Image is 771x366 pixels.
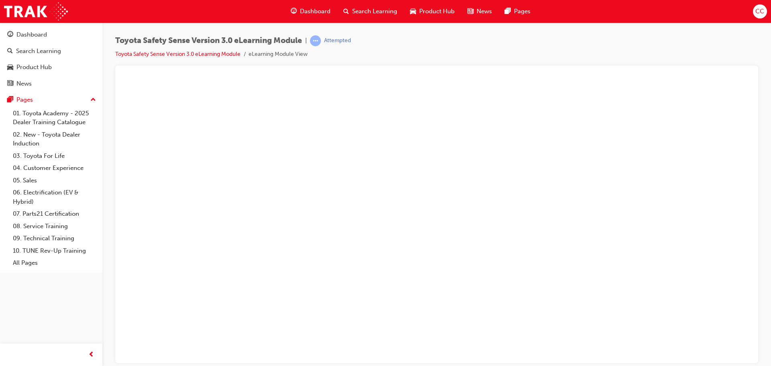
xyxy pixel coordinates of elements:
[300,7,330,16] span: Dashboard
[16,30,47,39] div: Dashboard
[4,2,68,20] img: Trak
[291,6,297,16] span: guage-icon
[461,3,498,20] a: news-iconNews
[10,186,99,208] a: 06. Electrification (EV & Hybrid)
[753,4,767,18] button: CC
[3,76,99,91] a: News
[410,6,416,16] span: car-icon
[10,150,99,162] a: 03. Toyota For Life
[467,6,473,16] span: news-icon
[343,6,349,16] span: search-icon
[498,3,537,20] a: pages-iconPages
[310,35,321,46] span: learningRecordVerb_ATTEMPT-icon
[10,257,99,269] a: All Pages
[16,47,61,56] div: Search Learning
[16,95,33,104] div: Pages
[10,245,99,257] a: 10. TUNE Rev-Up Training
[10,232,99,245] a: 09. Technical Training
[3,27,99,42] a: Dashboard
[16,63,52,72] div: Product Hub
[7,96,13,104] span: pages-icon
[10,162,99,174] a: 04. Customer Experience
[115,51,241,57] a: Toyota Safety Sense Version 3.0 eLearning Module
[10,220,99,233] a: 08. Service Training
[3,26,99,92] button: DashboardSearch LearningProduct HubNews
[419,7,455,16] span: Product Hub
[305,36,307,45] span: |
[3,92,99,107] button: Pages
[90,95,96,105] span: up-icon
[284,3,337,20] a: guage-iconDashboard
[3,60,99,75] a: Product Hub
[404,3,461,20] a: car-iconProduct Hub
[7,48,13,55] span: search-icon
[477,7,492,16] span: News
[505,6,511,16] span: pages-icon
[3,44,99,59] a: Search Learning
[7,64,13,71] span: car-icon
[352,7,397,16] span: Search Learning
[755,7,764,16] span: CC
[324,37,351,45] div: Attempted
[16,79,32,88] div: News
[7,80,13,88] span: news-icon
[7,31,13,39] span: guage-icon
[88,350,94,360] span: prev-icon
[10,107,99,129] a: 01. Toyota Academy - 2025 Dealer Training Catalogue
[337,3,404,20] a: search-iconSearch Learning
[115,36,302,45] span: Toyota Safety Sense Version 3.0 eLearning Module
[10,208,99,220] a: 07. Parts21 Certification
[10,174,99,187] a: 05. Sales
[514,7,530,16] span: Pages
[10,129,99,150] a: 02. New - Toyota Dealer Induction
[249,50,308,59] li: eLearning Module View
